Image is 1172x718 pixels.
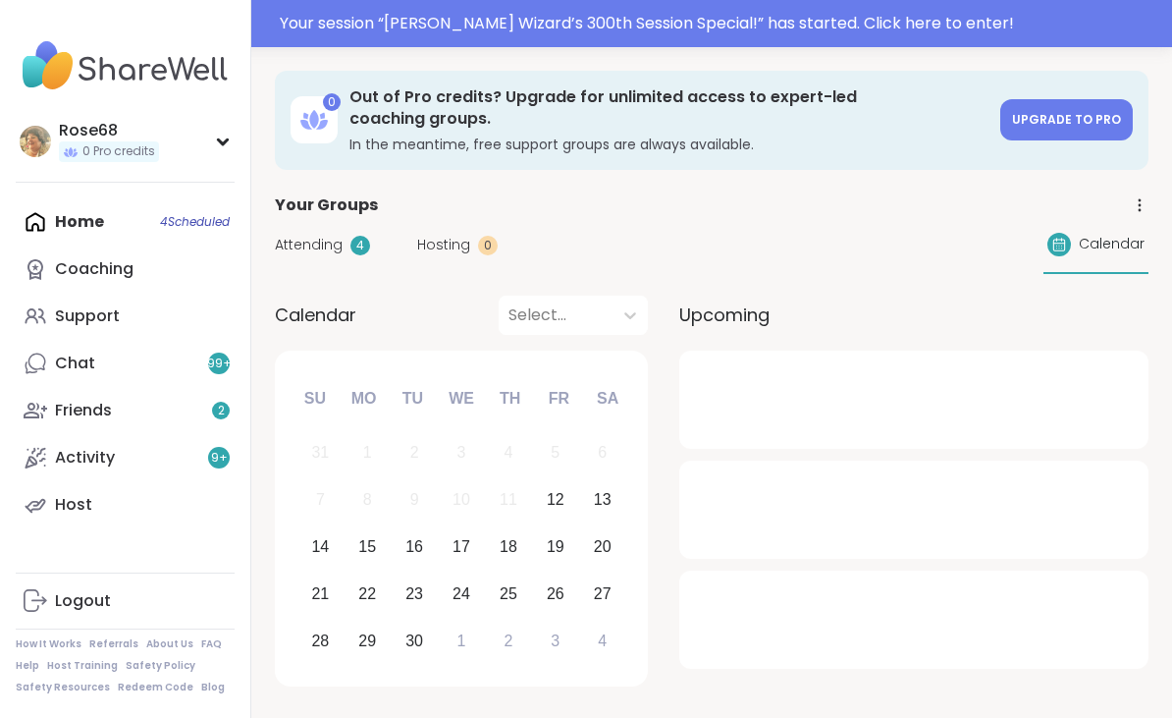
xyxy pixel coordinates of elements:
div: 22 [358,580,376,607]
div: 30 [405,628,423,654]
div: 18 [500,533,517,560]
div: Choose Tuesday, September 23rd, 2025 [394,573,436,615]
div: Activity [55,447,115,469]
div: Fr [537,376,580,419]
div: 17 [453,533,470,560]
span: Calendar [1079,234,1145,254]
div: 4 [504,439,512,466]
div: Choose Saturday, September 27th, 2025 [581,573,623,615]
div: Choose Friday, September 12th, 2025 [534,478,576,521]
div: 5 [551,439,559,466]
div: Not available Wednesday, September 3rd, 2025 [441,432,483,474]
a: Upgrade to Pro [1000,99,1133,140]
div: Not available Thursday, September 4th, 2025 [488,432,530,474]
a: Referrals [89,637,138,651]
div: We [440,376,483,419]
div: 20 [594,533,612,560]
div: 1 [457,628,466,654]
div: 1 [363,439,372,466]
div: Friends [55,400,112,421]
div: Choose Sunday, September 28th, 2025 [299,620,342,662]
a: Support [16,293,235,340]
div: Choose Monday, September 15th, 2025 [346,525,389,568]
div: Choose Thursday, September 25th, 2025 [488,573,530,615]
div: Not available Tuesday, September 9th, 2025 [394,478,436,521]
img: ShareWell Nav Logo [16,31,235,100]
span: Calendar [275,302,356,328]
a: Host [16,481,235,528]
span: Hosting [417,235,470,255]
div: Choose Sunday, September 21st, 2025 [299,573,342,615]
div: Not available Monday, September 8th, 2025 [346,478,389,521]
div: Not available Tuesday, September 2nd, 2025 [394,432,436,474]
div: 10 [453,486,470,513]
div: 2 [410,439,419,466]
div: Choose Saturday, September 13th, 2025 [581,478,623,521]
div: 3 [551,628,559,654]
div: Not available Friday, September 5th, 2025 [534,432,576,474]
div: Choose Tuesday, September 16th, 2025 [394,525,436,568]
div: 27 [594,580,612,607]
a: Blog [201,681,225,694]
div: Not available Monday, September 1st, 2025 [346,432,389,474]
a: Help [16,659,39,673]
a: Coaching [16,246,235,293]
div: Choose Thursday, October 2nd, 2025 [488,620,530,662]
div: Choose Wednesday, September 24th, 2025 [441,573,483,615]
span: Upgrade to Pro [1012,111,1121,128]
div: 0 [323,93,341,111]
div: Choose Friday, October 3rd, 2025 [534,620,576,662]
div: Rose68 [59,120,159,141]
div: Not available Saturday, September 6th, 2025 [581,432,623,474]
span: 99 + [207,356,232,372]
div: Choose Saturday, September 20th, 2025 [581,525,623,568]
div: 15 [358,533,376,560]
div: month 2025-09 [296,429,625,664]
div: Host [55,494,92,516]
div: Choose Tuesday, September 30th, 2025 [394,620,436,662]
div: Not available Sunday, September 7th, 2025 [299,478,342,521]
div: Choose Wednesday, October 1st, 2025 [441,620,483,662]
h3: In the meantime, free support groups are always available. [349,135,988,154]
div: 24 [453,580,470,607]
a: Logout [16,578,235,625]
div: Coaching [55,258,133,280]
div: Support [55,305,120,327]
div: Choose Thursday, September 18th, 2025 [488,525,530,568]
div: Sa [586,376,629,419]
div: 11 [500,486,517,513]
div: Your session “ [PERSON_NAME] Wizard’s 300th Session Special! ” has started. Click here to enter! [280,12,1160,35]
div: Not available Wednesday, September 10th, 2025 [441,478,483,521]
div: Choose Friday, September 19th, 2025 [534,525,576,568]
a: Chat99+ [16,340,235,387]
div: Th [489,376,532,419]
a: Activity9+ [16,434,235,481]
h3: Out of Pro credits? Upgrade for unlimited access to expert-led coaching groups. [349,86,988,131]
a: Host Training [47,659,118,673]
div: 23 [405,580,423,607]
div: Choose Wednesday, September 17th, 2025 [441,525,483,568]
div: 21 [311,580,329,607]
div: 25 [500,580,517,607]
div: 2 [504,628,512,654]
div: Logout [55,590,111,612]
div: 6 [598,439,607,466]
div: 0 [478,236,498,255]
div: Chat [55,353,95,374]
span: Upcoming [679,302,770,328]
div: 9 [410,486,419,513]
div: 16 [405,533,423,560]
span: 2 [218,403,225,419]
div: Choose Monday, September 22nd, 2025 [346,573,389,615]
span: Attending [275,235,343,255]
span: Your Groups [275,193,378,217]
div: Mo [342,376,385,419]
a: Safety Policy [126,659,195,673]
div: 4 [350,236,370,255]
a: Redeem Code [118,681,193,694]
img: Rose68 [20,126,51,157]
div: 12 [547,486,564,513]
div: 14 [311,533,329,560]
a: About Us [146,637,193,651]
div: 19 [547,533,564,560]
